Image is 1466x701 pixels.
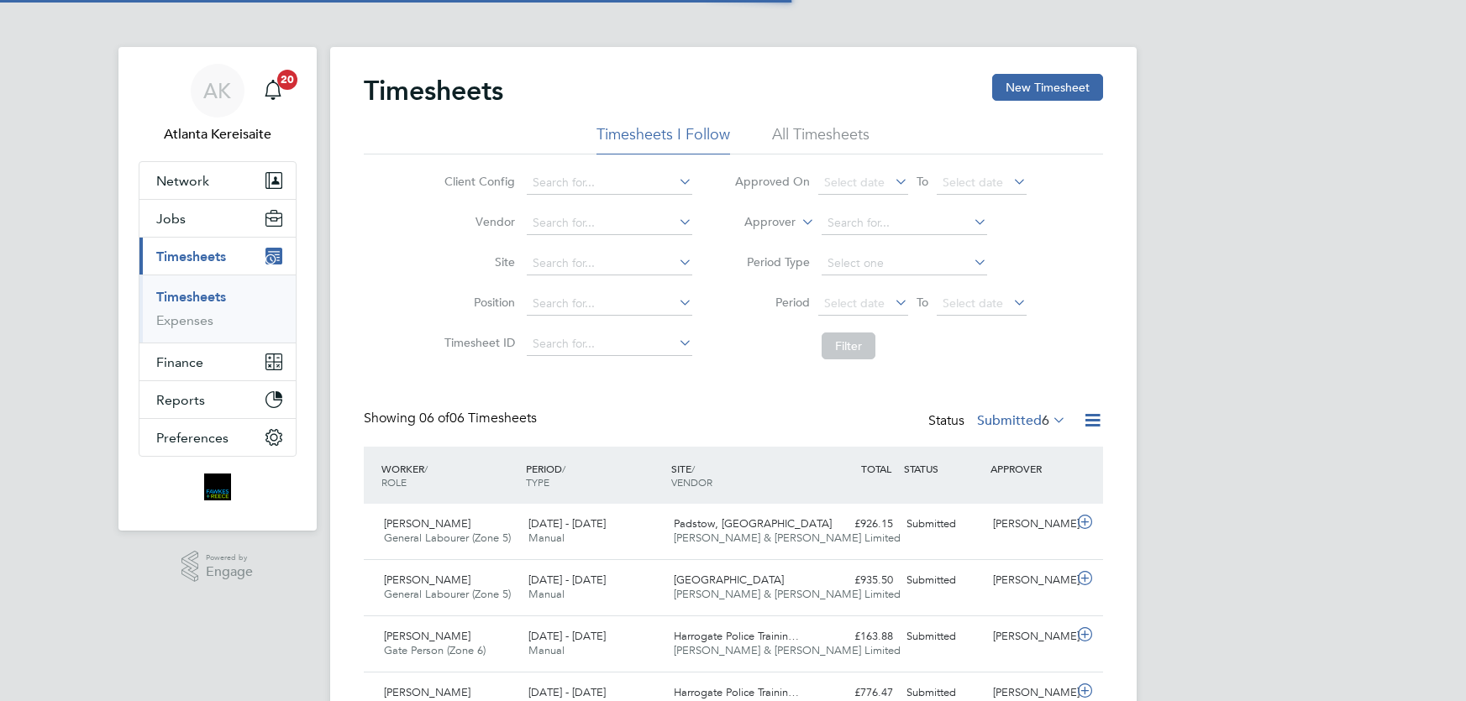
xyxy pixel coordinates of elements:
a: Expenses [156,312,213,328]
span: Select date [824,296,885,311]
span: General Labourer (Zone 5) [384,531,511,545]
div: Submitted [900,623,987,651]
span: TYPE [526,475,549,489]
span: Network [156,173,209,189]
label: Period [734,295,810,310]
span: Select date [943,296,1003,311]
label: Approved On [734,174,810,189]
span: Timesheets [156,248,226,264]
input: Search for... [527,332,692,356]
span: [PERSON_NAME] [384,573,470,587]
li: Timesheets I Follow [596,124,730,154]
span: [DATE] - [DATE] [528,516,606,531]
label: Site [439,254,515,269]
input: Search for... [527,171,692,195]
span: To [912,291,933,313]
span: Powered by [206,551,253,565]
span: Manual [528,643,565,657]
span: AK [203,80,231,102]
span: Padstow, [GEOGRAPHIC_DATA] [674,516,832,531]
span: Select date [943,175,1003,190]
span: TOTAL [861,462,891,475]
span: 06 of [419,410,449,426]
span: Reports [156,392,205,408]
nav: Main navigation [118,47,317,531]
input: Search for... [527,252,692,275]
button: Reports [139,381,296,418]
span: / [424,462,428,475]
div: £935.50 [812,567,900,594]
button: Finance [139,343,296,380]
div: Timesheets [139,275,296,343]
input: Search for... [822,212,987,235]
span: Manual [528,531,565,545]
input: Search for... [527,292,692,316]
div: Submitted [900,510,987,538]
div: [PERSON_NAME] [986,623,1074,651]
span: Preferences [156,430,229,446]
div: APPROVER [986,453,1074,484]
span: 06 Timesheets [419,410,537,426]
span: VENDOR [671,475,712,489]
span: 6 [1042,412,1049,429]
button: Preferences [139,419,296,456]
span: [PERSON_NAME] [384,516,470,531]
button: Jobs [139,200,296,237]
div: £163.88 [812,623,900,651]
button: New Timesheet [992,74,1103,101]
span: [PERSON_NAME] [384,685,470,699]
span: [GEOGRAPHIC_DATA] [674,573,784,587]
button: Network [139,162,296,199]
div: STATUS [900,453,987,484]
h2: Timesheets [364,74,503,107]
span: To [912,170,933,192]
span: / [562,462,565,475]
button: Filter [822,332,875,359]
span: ROLE [381,475,407,489]
span: [DATE] - [DATE] [528,629,606,643]
span: Engage [206,565,253,579]
span: [PERSON_NAME] & [PERSON_NAME] Limited [674,587,901,601]
a: 20 [256,64,290,118]
span: [PERSON_NAME] [384,629,470,643]
div: Showing [364,410,540,427]
label: Position [439,295,515,310]
span: Jobs [156,211,186,227]
label: Client Config [439,174,515,189]
span: Harrogate Police Trainin… [674,629,799,643]
a: Powered byEngage [181,551,253,583]
div: SITE [667,453,812,497]
span: Select date [824,175,885,190]
div: Submitted [900,567,987,594]
span: Gate Person (Zone 6) [384,643,486,657]
label: Vendor [439,214,515,229]
input: Select one [822,252,987,275]
span: General Labourer (Zone 5) [384,587,511,601]
img: bromak-logo-retina.png [204,473,231,500]
label: Submitted [977,412,1066,429]
a: Go to home page [139,473,297,500]
a: AKAtlanta Kereisaite [139,64,297,144]
li: All Timesheets [772,124,870,154]
span: Manual [528,587,565,601]
label: Approver [720,214,796,231]
a: Timesheets [156,289,226,305]
input: Search for... [527,212,692,235]
span: / [691,462,695,475]
span: Harrogate Police Trainin… [674,685,799,699]
div: [PERSON_NAME] [986,510,1074,538]
span: [DATE] - [DATE] [528,573,606,587]
span: [DATE] - [DATE] [528,685,606,699]
div: [PERSON_NAME] [986,567,1074,594]
span: [PERSON_NAME] & [PERSON_NAME] Limited [674,643,901,657]
span: 20 [277,70,297,90]
label: Timesheet ID [439,335,515,350]
span: Finance [156,354,203,370]
div: £926.15 [812,510,900,538]
label: Period Type [734,254,810,269]
div: Status [928,410,1069,433]
div: PERIOD [522,453,667,497]
button: Timesheets [139,238,296,275]
span: Atlanta Kereisaite [139,124,297,144]
span: [PERSON_NAME] & [PERSON_NAME] Limited [674,531,901,545]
